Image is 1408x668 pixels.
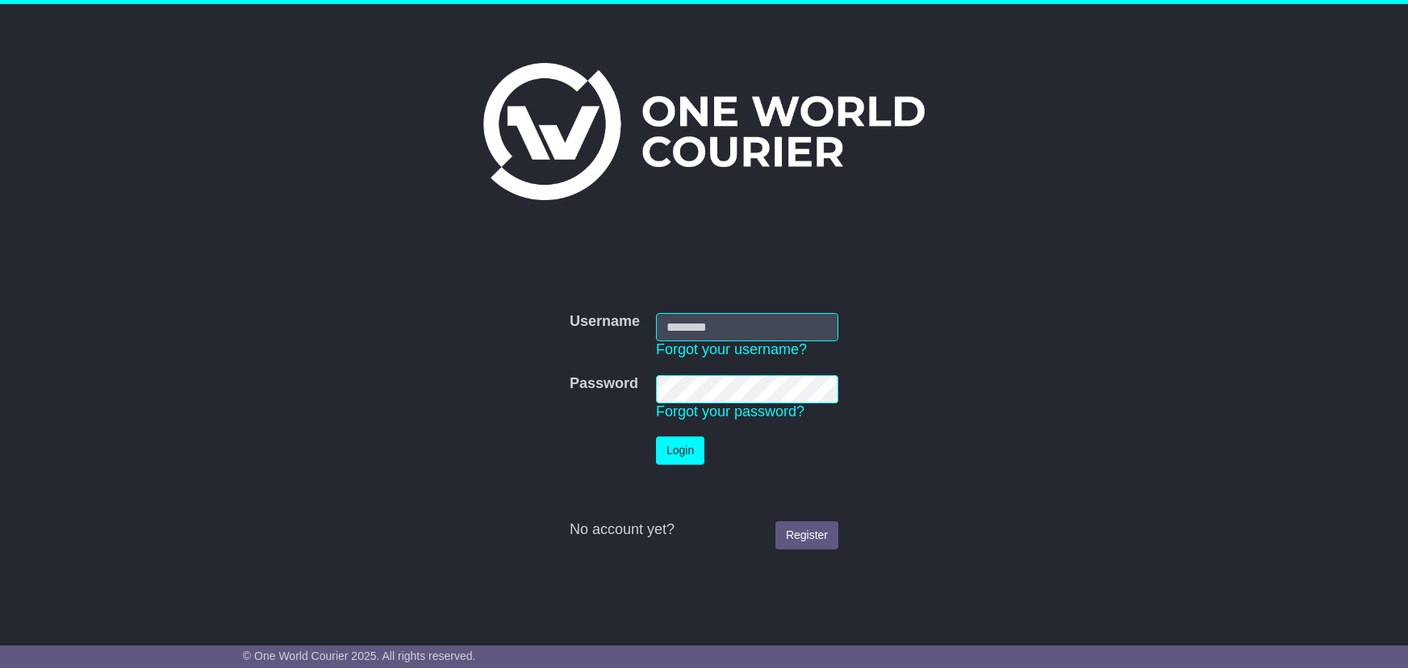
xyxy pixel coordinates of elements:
[656,341,807,357] a: Forgot your username?
[483,63,924,200] img: One World
[570,313,640,331] label: Username
[775,521,838,549] a: Register
[243,649,476,662] span: © One World Courier 2025. All rights reserved.
[570,375,638,393] label: Password
[656,403,804,420] a: Forgot your password?
[570,521,838,539] div: No account yet?
[656,436,704,465] button: Login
